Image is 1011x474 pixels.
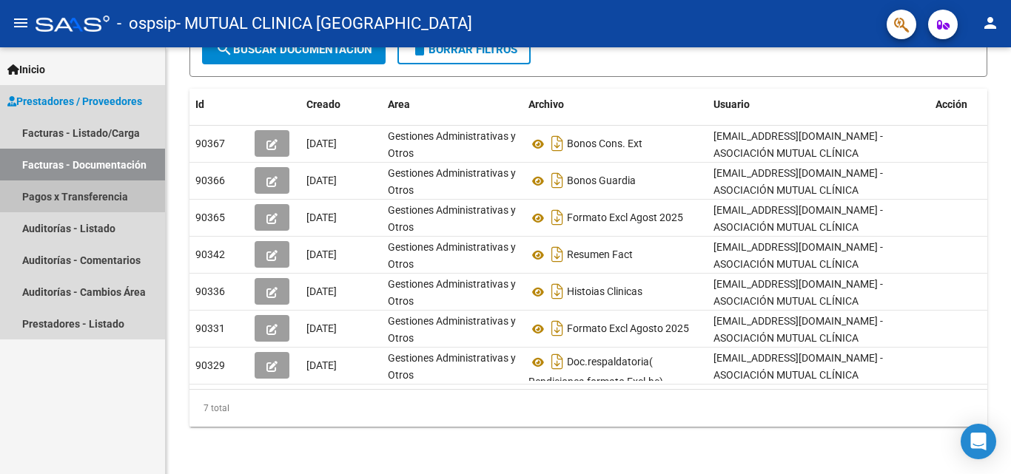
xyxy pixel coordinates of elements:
[548,206,567,229] i: Descargar documento
[388,167,516,196] span: Gestiones Administrativas y Otros
[713,315,883,361] span: [EMAIL_ADDRESS][DOMAIN_NAME] - ASOCIACIÓN MUTUAL CLÍNICA [GEOGRAPHIC_DATA] .
[388,241,516,270] span: Gestiones Administrativas y Otros
[528,98,564,110] span: Archivo
[195,138,225,149] span: 90367
[548,132,567,155] i: Descargar documento
[567,249,633,261] span: Resumen Fact
[7,93,142,109] span: Prestadores / Proveedores
[176,7,472,40] span: - MUTUAL CLINICA [GEOGRAPHIC_DATA]
[713,204,883,250] span: [EMAIL_ADDRESS][DOMAIN_NAME] - ASOCIACIÓN MUTUAL CLÍNICA [GEOGRAPHIC_DATA] .
[548,316,567,340] i: Descargar documento
[548,350,567,373] i: Descargar documento
[215,40,233,58] mat-icon: search
[215,43,372,56] span: Buscar Documentacion
[388,130,516,159] span: Gestiones Administrativas y Otros
[548,169,567,192] i: Descargar documento
[567,212,683,224] span: Formato Excl Agost 2025
[195,248,225,260] span: 90342
[388,204,516,233] span: Gestiones Administrativas y Otros
[981,14,999,32] mat-icon: person
[388,352,516,381] span: Gestiones Administrativas y Otros
[411,40,429,58] mat-icon: delete
[713,278,883,324] span: [EMAIL_ADDRESS][DOMAIN_NAME] - ASOCIACIÓN MUTUAL CLÍNICA [GEOGRAPHIC_DATA] .
[388,278,516,307] span: Gestiones Administrativas y Otros
[306,175,337,186] span: [DATE]
[202,35,386,64] button: Buscar Documentacion
[523,89,708,121] datatable-header-cell: Archivo
[306,248,337,260] span: [DATE]
[713,130,883,176] span: [EMAIL_ADDRESS][DOMAIN_NAME] - ASOCIACIÓN MUTUAL CLÍNICA [GEOGRAPHIC_DATA] .
[567,323,689,335] span: Formato Excl Agosto 2025
[936,98,967,110] span: Acción
[306,359,337,371] span: [DATE]
[7,61,45,78] span: Inicio
[567,138,642,150] span: Bonos Cons. Ext
[411,43,517,56] span: Borrar Filtros
[388,315,516,344] span: Gestiones Administrativas y Otros
[306,285,337,297] span: [DATE]
[195,285,225,297] span: 90336
[195,98,204,110] span: Id
[548,280,567,303] i: Descargar documento
[388,98,410,110] span: Area
[548,243,567,266] i: Descargar documento
[300,89,382,121] datatable-header-cell: Creado
[306,322,337,334] span: [DATE]
[567,175,636,187] span: Bonos Guardia
[930,89,1004,121] datatable-header-cell: Acción
[961,424,996,459] div: Open Intercom Messenger
[397,35,531,64] button: Borrar Filtros
[713,98,750,110] span: Usuario
[306,211,337,223] span: [DATE]
[195,359,225,371] span: 90329
[195,175,225,186] span: 90366
[528,356,663,388] span: Doc.respaldatoria( Rendiciones-formato Excl-hc)
[117,7,176,40] span: - ospsip
[713,241,883,287] span: [EMAIL_ADDRESS][DOMAIN_NAME] - ASOCIACIÓN MUTUAL CLÍNICA [GEOGRAPHIC_DATA] .
[306,98,340,110] span: Creado
[713,352,883,398] span: [EMAIL_ADDRESS][DOMAIN_NAME] - ASOCIACIÓN MUTUAL CLÍNICA [GEOGRAPHIC_DATA] .
[195,211,225,223] span: 90365
[195,322,225,334] span: 90331
[382,89,523,121] datatable-header-cell: Area
[708,89,930,121] datatable-header-cell: Usuario
[189,390,987,427] div: 7 total
[713,167,883,213] span: [EMAIL_ADDRESS][DOMAIN_NAME] - ASOCIACIÓN MUTUAL CLÍNICA [GEOGRAPHIC_DATA] .
[189,89,249,121] datatable-header-cell: Id
[12,14,30,32] mat-icon: menu
[567,286,642,298] span: Histoias Clinicas
[306,138,337,149] span: [DATE]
